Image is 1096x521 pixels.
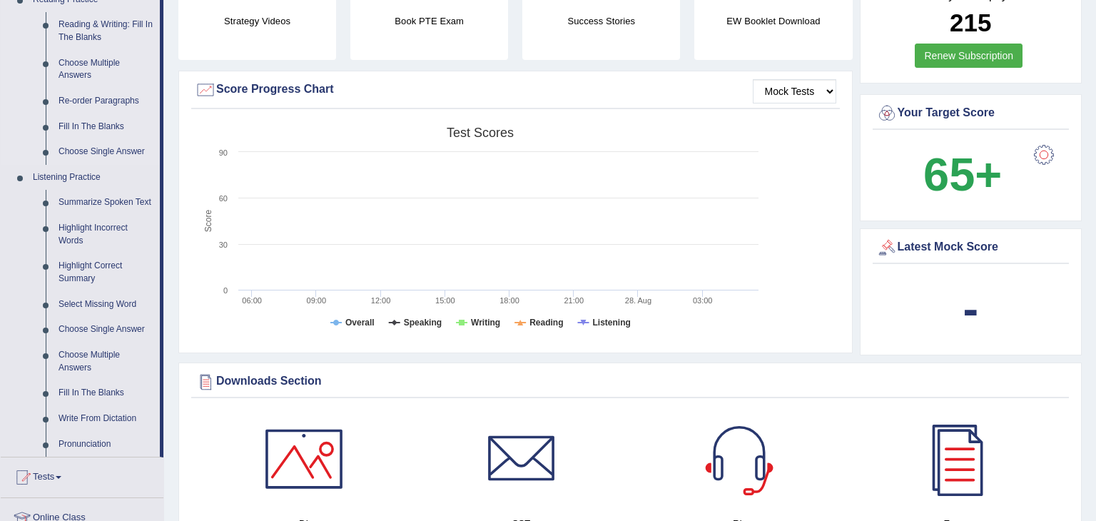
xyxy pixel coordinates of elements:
a: Select Missing Word [52,292,160,318]
text: 06:00 [242,296,262,305]
tspan: Score [203,210,213,233]
a: Re-order Paragraphs [52,88,160,114]
a: Pronunciation [52,432,160,457]
a: Summarize Spoken Text [52,190,160,216]
a: Tests [1,457,163,493]
a: Highlight Correct Summary [52,253,160,291]
tspan: 28. Aug [625,296,651,305]
b: - [963,283,978,335]
div: Your Target Score [876,103,1066,124]
h4: EW Booklet Download [694,14,852,29]
tspan: Overall [345,318,375,328]
b: 65+ [923,148,1002,201]
a: Listening Practice [26,165,160,191]
tspan: Test scores [447,126,514,140]
a: Choose Single Answer [52,317,160,343]
text: 21:00 [564,296,584,305]
a: Write From Dictation [52,406,160,432]
a: Choose Single Answer [52,139,160,165]
text: 12:00 [371,296,391,305]
tspan: Listening [593,318,631,328]
text: 0 [223,286,228,295]
a: Choose Multiple Answers [52,51,160,88]
text: 90 [219,148,228,157]
a: Fill In The Blanks [52,114,160,140]
text: 03:00 [693,296,713,305]
b: 215 [950,9,991,36]
tspan: Speaking [404,318,442,328]
text: 60 [219,194,228,203]
a: Highlight Incorrect Words [52,216,160,253]
div: Downloads Section [195,371,1065,393]
div: Score Progress Chart [195,79,836,101]
tspan: Writing [471,318,500,328]
text: 18:00 [499,296,519,305]
div: Latest Mock Score [876,237,1066,258]
tspan: Reading [529,318,563,328]
text: 30 [219,241,228,249]
a: Reading & Writing: Fill In The Blanks [52,12,160,50]
text: 09:00 [307,296,327,305]
a: Renew Subscription [915,44,1023,68]
a: Fill In The Blanks [52,380,160,406]
text: 15:00 [435,296,455,305]
h4: Book PTE Exam [350,14,508,29]
h4: Success Stories [522,14,680,29]
h4: Strategy Videos [178,14,336,29]
a: Choose Multiple Answers [52,343,160,380]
